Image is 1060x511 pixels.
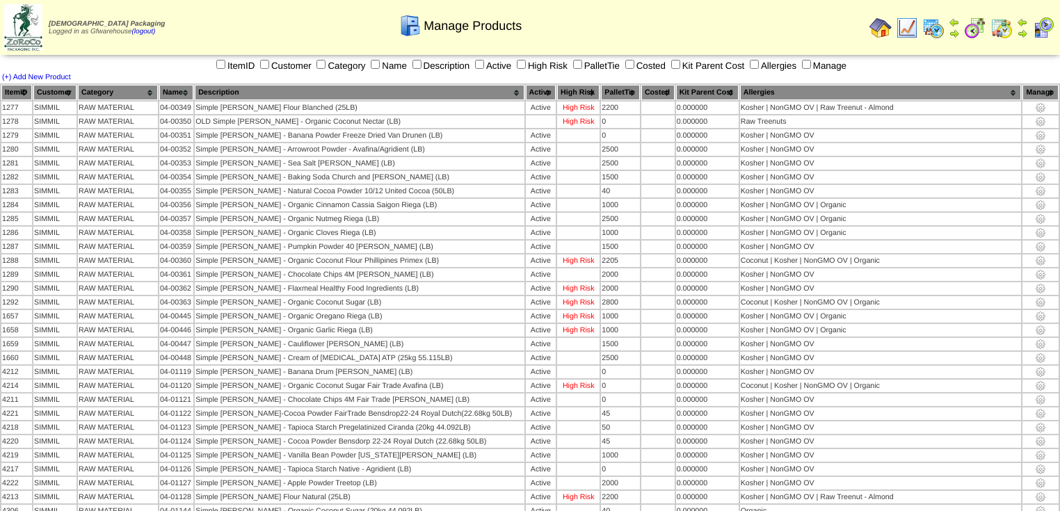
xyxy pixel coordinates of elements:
img: arrowright.gif [949,28,960,39]
div: Active [527,243,555,251]
td: SIMMIL [33,282,77,295]
td: 1289 [1,268,32,281]
label: Customer [257,60,312,71]
td: SIMMIL [33,268,77,281]
td: 1000 [601,199,640,211]
div: High Risk [558,104,599,112]
input: Description [412,60,421,69]
td: 4211 [1,394,32,406]
img: settings.gif [1035,158,1046,169]
td: 2500 [601,143,640,156]
div: Active [527,409,555,418]
td: RAW MATERIAL [78,352,158,364]
td: 0.000000 [676,394,739,406]
td: 04-00350 [159,115,193,128]
td: Coconut | Kosher | NonGMO OV | Organic [740,296,1022,309]
td: 0.000000 [676,157,739,170]
td: SIMMIL [33,296,77,309]
td: Simple [PERSON_NAME] - Pumpkin Powder 40 [PERSON_NAME] (LB) [195,241,524,253]
div: Active [527,326,555,334]
img: settings.gif [1035,297,1046,308]
td: Coconut | Kosher | NonGMO OV | Organic [740,380,1022,392]
img: settings.gif [1035,172,1046,183]
td: 0.000000 [676,213,739,225]
td: 1281 [1,157,32,170]
td: 2500 [601,213,640,225]
input: Allergies [750,60,759,69]
td: RAW MATERIAL [78,157,158,170]
td: 1284 [1,199,32,211]
td: 45 [601,407,640,420]
td: 04-00360 [159,254,193,267]
td: 1500 [601,338,640,350]
td: 0.000000 [676,185,739,197]
td: 04-00351 [159,129,193,142]
td: 1282 [1,171,32,184]
img: home.gif [869,17,892,39]
img: line_graph.gif [896,17,918,39]
td: Simple [PERSON_NAME] - Natural Cocoa Powder 10/12 United Cocoa (50LB) [195,185,524,197]
th: Costed [641,85,675,100]
td: RAW MATERIAL [78,407,158,420]
td: Simple [PERSON_NAME]-Cocoa Powder FairTrade Bensdrop22-24 Royal Dutch(22.68kg 50LB) [195,407,524,420]
label: ItemID [214,60,255,71]
div: Active [527,201,555,209]
td: Simple [PERSON_NAME] - Chocolate Chips 4M [PERSON_NAME] (LB) [195,268,524,281]
img: settings.gif [1035,436,1046,447]
td: SIMMIL [33,366,77,378]
td: RAW MATERIAL [78,324,158,336]
td: RAW MATERIAL [78,310,158,323]
td: Kosher | NonGMO OV [740,185,1022,197]
td: 4218 [1,421,32,434]
td: Simple [PERSON_NAME] - Arrowroot Powder - Avafina/Agridient (LB) [195,143,524,156]
td: 1500 [601,241,640,253]
td: Kosher | NonGMO OV | Organic [740,324,1022,336]
td: SIMMIL [33,129,77,142]
td: 2000 [601,282,640,295]
img: settings.gif [1035,241,1046,252]
td: 04-00447 [159,338,193,350]
td: Kosher | NonGMO OV | Organic [740,227,1022,239]
td: 0 [601,115,640,128]
td: 2000 [601,268,640,281]
div: Active [527,104,555,112]
img: cabinet.gif [399,15,421,37]
td: 0.000000 [676,407,739,420]
img: settings.gif [1035,269,1046,280]
td: 0 [601,394,640,406]
td: Kosher | NonGMO OV | Organic [740,310,1022,323]
img: settings.gif [1035,408,1046,419]
td: 04-00358 [159,227,193,239]
td: 1290 [1,282,32,295]
td: Kosher | NonGMO OV [740,282,1022,295]
td: Simple [PERSON_NAME] - Chocolate Chips 4M Fair Trade [PERSON_NAME] (LB) [195,394,524,406]
td: SIMMIL [33,227,77,239]
div: Active [527,131,555,140]
td: SIMMIL [33,324,77,336]
td: 1277 [1,102,32,114]
td: SIMMIL [33,310,77,323]
div: Active [527,159,555,168]
a: (logout) [132,28,156,35]
img: settings.gif [1035,213,1046,225]
img: settings.gif [1035,422,1046,433]
img: calendarcustomer.gif [1032,17,1054,39]
td: 0 [601,380,640,392]
td: 0.000000 [676,324,739,336]
td: 1292 [1,296,32,309]
td: 04-01122 [159,407,193,420]
td: 0.000000 [676,310,739,323]
span: Manage Products [424,19,522,33]
div: Active [527,257,555,265]
td: Simple [PERSON_NAME] - Organic Garlic Riega (LB) [195,324,524,336]
img: settings.gif [1035,325,1046,336]
td: 1500 [601,171,640,184]
img: zoroco-logo-small.webp [4,4,42,51]
img: settings.gif [1035,130,1046,141]
img: settings.gif [1035,200,1046,211]
div: High Risk [558,312,599,321]
td: Simple [PERSON_NAME] - Cauliflower [PERSON_NAME] (LB) [195,338,524,350]
td: 4214 [1,380,32,392]
td: RAW MATERIAL [78,366,158,378]
img: arrowleft.gif [1017,17,1028,28]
